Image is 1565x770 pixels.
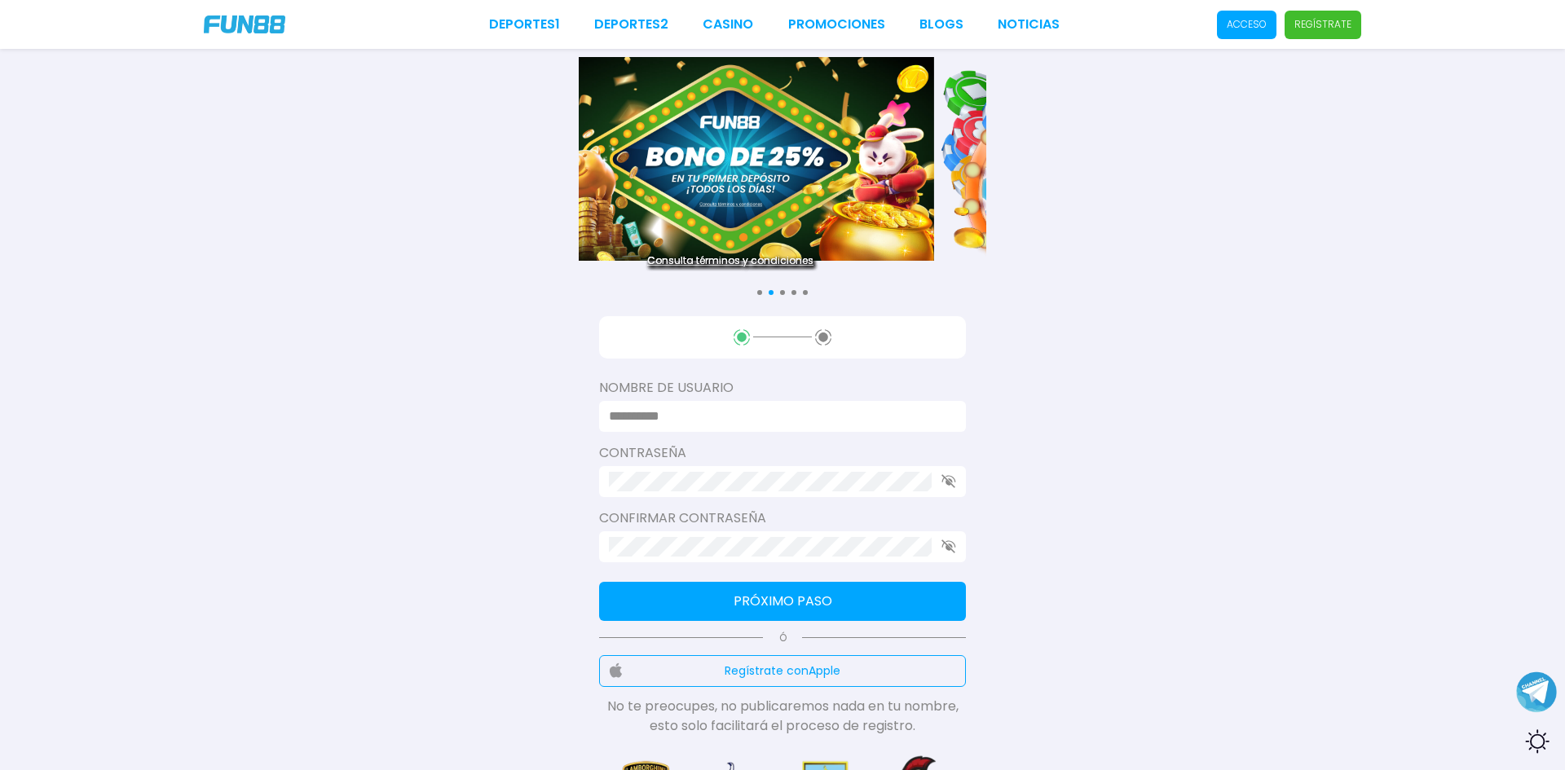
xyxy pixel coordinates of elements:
[527,253,934,268] a: Consulta términos y condiciones
[204,15,285,33] img: Company Logo
[599,697,966,736] p: No te preocupes, no publicaremos nada en tu nombre, esto solo facilitará el proceso de registro.
[703,15,753,34] a: CASINO
[527,57,934,261] img: Banner
[1227,17,1267,32] p: Acceso
[594,15,668,34] a: Deportes2
[599,582,966,621] button: Próximo paso
[788,15,885,34] a: Promociones
[599,508,966,528] label: Confirmar contraseña
[998,15,1060,34] a: NOTICIAS
[919,15,963,34] a: BLOGS
[599,443,966,463] label: Contraseña
[489,15,560,34] a: Deportes1
[599,631,966,645] p: Ó
[599,378,966,398] label: Nombre de usuario
[1516,721,1557,762] div: Switch theme
[1516,671,1557,713] button: Join telegram channel
[1294,17,1351,32] p: Regístrate
[599,655,966,687] button: Regístrate conApple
